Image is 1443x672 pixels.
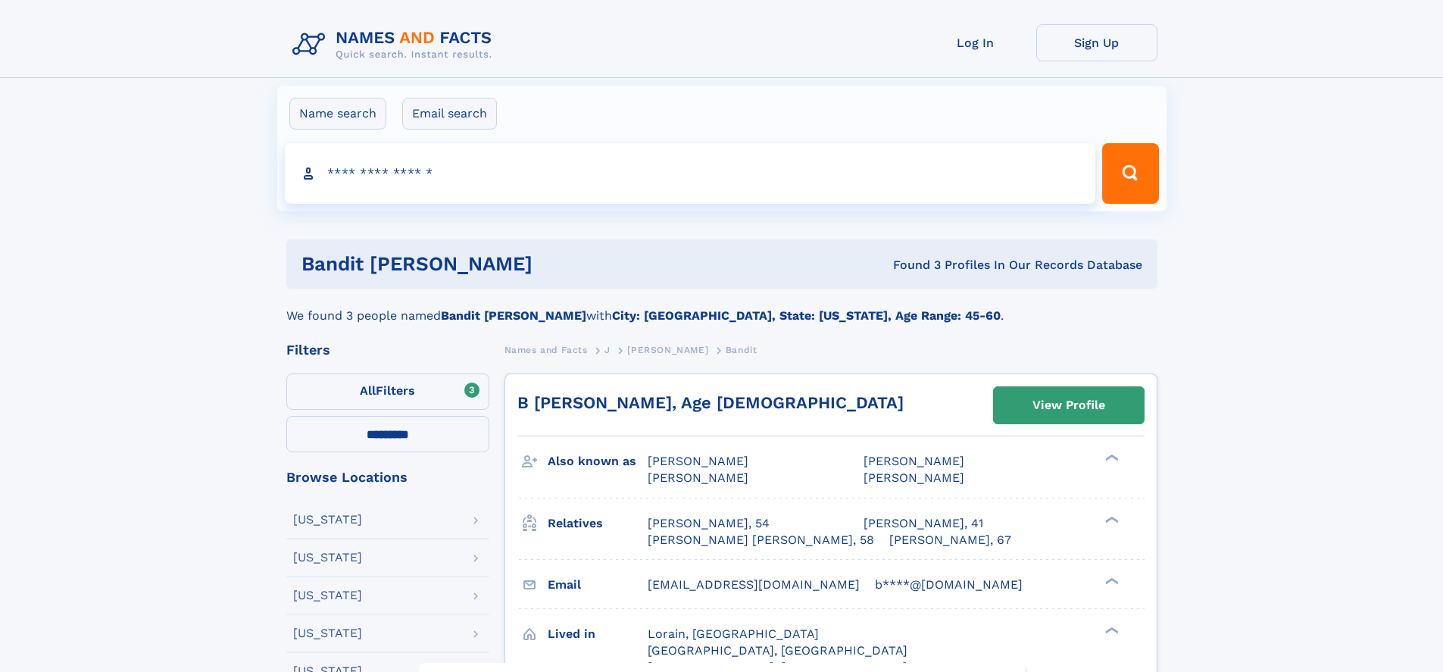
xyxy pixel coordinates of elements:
[612,308,1001,323] b: City: [GEOGRAPHIC_DATA], State: [US_STATE], Age Range: 45-60
[1101,453,1120,463] div: ❯
[293,589,362,602] div: [US_STATE]
[1102,143,1158,204] button: Search Button
[504,340,588,359] a: Names and Facts
[648,627,819,641] span: Lorain, [GEOGRAPHIC_DATA]
[301,255,713,273] h1: Bandit [PERSON_NAME]
[286,470,489,484] div: Browse Locations
[648,643,907,658] span: [GEOGRAPHIC_DATA], [GEOGRAPHIC_DATA]
[648,532,874,549] a: [PERSON_NAME] [PERSON_NAME], 58
[648,470,748,485] span: [PERSON_NAME]
[648,577,860,592] span: [EMAIL_ADDRESS][DOMAIN_NAME]
[548,621,648,647] h3: Lived in
[286,374,489,410] label: Filters
[402,98,497,130] label: Email search
[864,470,964,485] span: [PERSON_NAME]
[648,454,748,468] span: [PERSON_NAME]
[548,511,648,536] h3: Relatives
[864,515,983,532] a: [PERSON_NAME], 41
[293,552,362,564] div: [US_STATE]
[1101,514,1120,524] div: ❯
[994,387,1144,424] a: View Profile
[286,343,489,357] div: Filters
[517,393,904,412] a: B [PERSON_NAME], Age [DEMOGRAPHIC_DATA]
[604,340,611,359] a: J
[889,532,1011,549] a: [PERSON_NAME], 67
[627,340,708,359] a: [PERSON_NAME]
[293,627,362,639] div: [US_STATE]
[627,345,708,355] span: [PERSON_NAME]
[713,257,1142,273] div: Found 3 Profiles In Our Records Database
[293,514,362,526] div: [US_STATE]
[286,289,1157,325] div: We found 3 people named with .
[648,515,770,532] a: [PERSON_NAME], 54
[726,345,757,355] span: Bandit
[548,449,648,474] h3: Also known as
[286,24,504,65] img: Logo Names and Facts
[285,143,1096,204] input: search input
[1101,625,1120,635] div: ❯
[915,24,1036,61] a: Log In
[289,98,386,130] label: Name search
[1036,24,1157,61] a: Sign Up
[360,383,376,398] span: All
[864,454,964,468] span: [PERSON_NAME]
[1101,576,1120,586] div: ❯
[441,308,586,323] b: Bandit [PERSON_NAME]
[548,572,648,598] h3: Email
[604,345,611,355] span: J
[1032,388,1105,423] div: View Profile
